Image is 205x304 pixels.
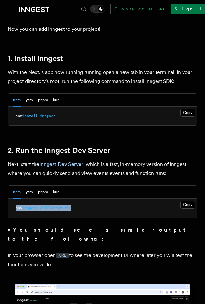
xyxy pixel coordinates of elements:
[38,94,48,107] button: pnpm
[22,206,62,210] span: inngest-cli@latest
[180,109,195,117] button: Copy
[56,253,69,258] code: [URL]
[64,206,71,210] span: dev
[56,252,69,258] a: [URL]
[53,94,60,107] button: bun
[26,186,33,199] button: yarn
[8,68,197,86] p: With the Next.js app now running running open a new tab in your terminal. In your project directo...
[80,5,87,13] button: Find something...
[22,114,38,118] span: install
[16,206,22,210] span: npx
[13,186,21,199] button: npm
[110,4,168,14] a: Contact sales
[8,54,63,63] a: 1. Install Inngest
[53,186,60,199] button: bun
[16,114,22,118] span: npm
[38,186,48,199] button: pnpm
[180,201,195,209] button: Copy
[8,25,197,34] p: Now you can add Inngest to your project!
[8,160,197,178] p: Next, start the , which is a fast, in-memory version of Inngest where you can quickly send and vi...
[13,94,21,107] button: npm
[8,226,197,243] summary: You should see a similar output to the following:
[26,94,33,107] button: yarn
[8,251,197,269] p: In your browser open to see the development UI where later you will test the functions you write:
[5,5,13,13] button: Toggle navigation
[8,227,188,242] strong: You should see a similar output to the following:
[40,114,55,118] span: inngest
[39,161,83,167] a: Inngest Dev Server
[8,146,110,155] a: 2. Run the Inngest Dev Server
[90,5,105,13] button: Toggle dark mode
